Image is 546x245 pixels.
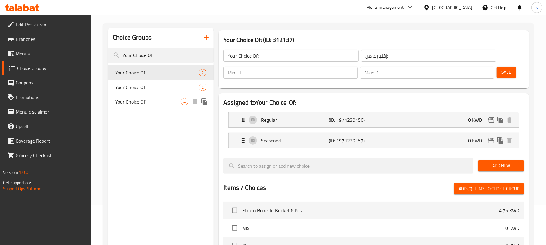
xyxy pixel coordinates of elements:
span: Get support on: [3,179,31,187]
button: delete [191,97,200,106]
span: Save [501,68,511,76]
li: Expand [223,130,524,151]
p: 0 KWD [468,116,487,124]
span: Your Choice Of: [115,84,199,91]
li: Expand [223,110,524,130]
a: Menu disclaimer [2,104,91,119]
span: Coupons [16,79,86,86]
span: 4 [181,99,188,105]
span: Choice Groups [17,65,86,72]
h2: Assigned to Your Choice Of: [223,98,524,107]
div: Your Choice Of:4deleteduplicate [108,94,214,109]
span: Upsell [16,123,86,130]
button: edit [487,115,496,124]
span: Coverage Report [16,137,86,144]
span: Your Choice Of: [115,98,181,105]
div: Choices [199,69,206,76]
h3: Your Choice Of: (ID: 312137) [223,35,524,45]
span: Grocery Checklist [16,152,86,159]
input: search [108,48,214,63]
a: Branches [2,32,91,46]
p: 0 KWD [505,224,519,232]
button: duplicate [200,97,209,106]
button: Add (0) items to choice group [454,183,524,194]
button: duplicate [496,115,505,124]
span: Menu disclaimer [16,108,86,115]
p: Min: [228,69,236,76]
a: Grocery Checklist [2,148,91,163]
div: Expand [229,133,519,148]
h2: Choice Groups [113,33,152,42]
span: Promotions [16,94,86,101]
span: Your Choice Of: [115,69,199,76]
input: search [223,158,473,174]
button: duplicate [496,136,505,145]
a: Support.OpsPlatform [3,185,42,193]
a: Menus [2,46,91,61]
div: Choices [199,84,206,91]
div: Expand [229,112,519,127]
button: Save [497,67,516,78]
span: 1.0.0 [19,168,28,176]
div: Menu-management [367,4,404,11]
button: delete [505,115,514,124]
span: Select choice [228,204,241,217]
p: (ID: 1971230157) [329,137,374,144]
span: Version: [3,168,18,176]
div: Your Choice Of:2 [108,65,214,80]
a: Promotions [2,90,91,104]
span: Select choice [228,222,241,234]
span: Branches [16,35,86,43]
p: (ID: 1971230156) [329,116,374,124]
span: s [536,4,538,11]
a: Upsell [2,119,91,134]
div: [GEOGRAPHIC_DATA] [432,4,472,11]
a: Coverage Report [2,134,91,148]
span: 2 [199,70,206,76]
span: Add (0) items to choice group [459,185,519,193]
button: edit [487,136,496,145]
span: 2 [199,84,206,90]
button: delete [505,136,514,145]
a: Edit Restaurant [2,17,91,32]
p: 4.75 KWD [499,207,519,214]
a: Choice Groups [2,61,91,75]
p: Regular [261,116,329,124]
span: Menus [16,50,86,57]
span: Flamin Bone-In Bucket 6 Pcs [242,207,499,214]
div: Your Choice Of:2 [108,80,214,94]
div: Choices [181,98,188,105]
h2: Items / Choices [223,183,266,192]
span: Mix [242,224,505,232]
p: Seasoned [261,137,329,144]
p: Max: [364,69,374,76]
a: Coupons [2,75,91,90]
p: 0 KWD [468,137,487,144]
button: Add New [478,160,524,171]
span: Add New [483,162,519,170]
span: Edit Restaurant [16,21,86,28]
